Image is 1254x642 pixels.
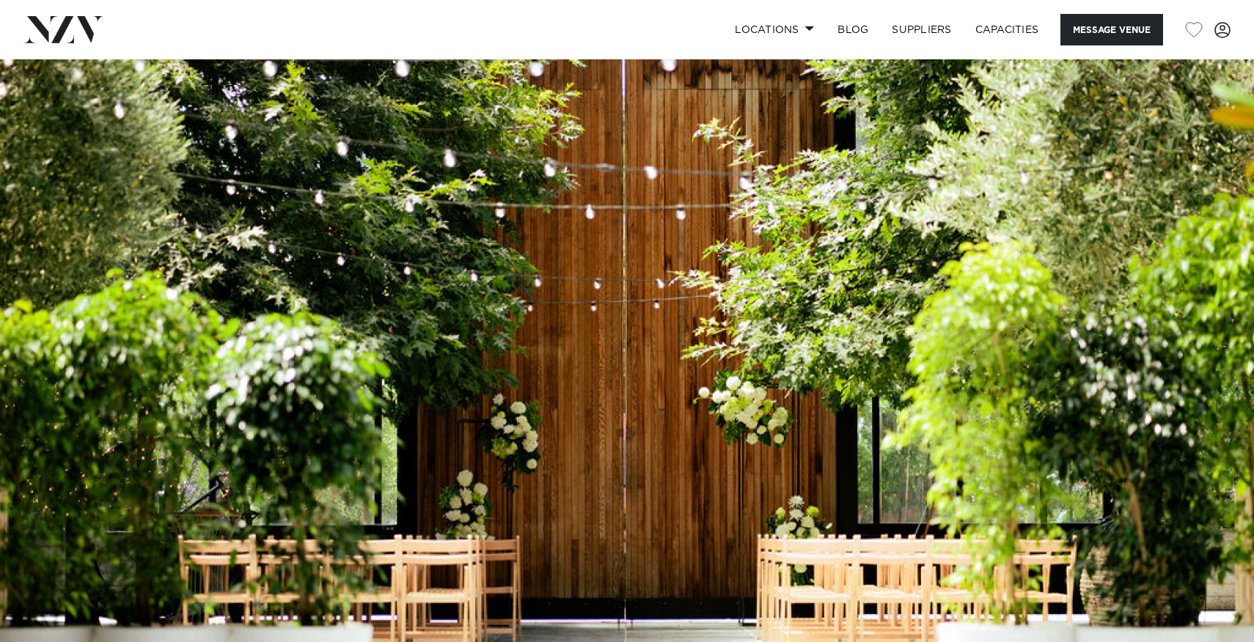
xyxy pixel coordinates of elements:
a: Locations [723,14,826,45]
a: SUPPLIERS [880,14,963,45]
a: Capacities [964,14,1051,45]
a: BLOG [826,14,880,45]
img: nzv-logo.png [23,16,103,43]
button: Message Venue [1060,14,1163,45]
